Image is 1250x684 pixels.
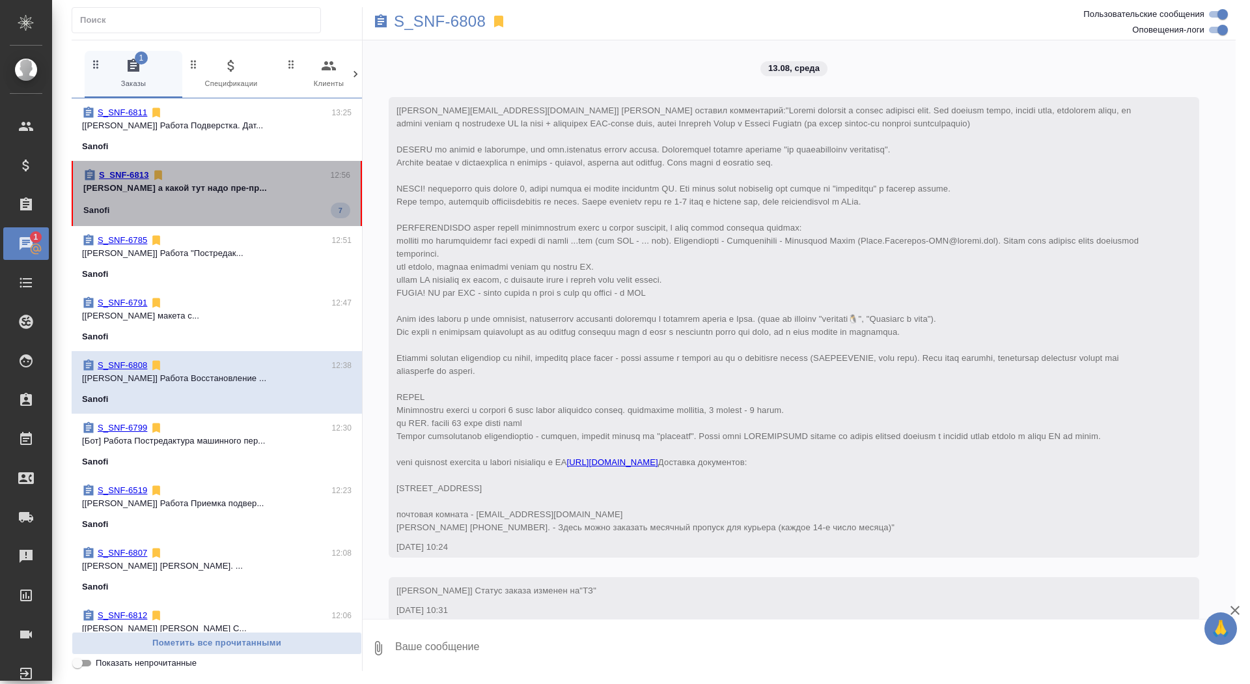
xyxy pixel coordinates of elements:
[396,541,1154,554] div: [DATE] 10:24
[98,485,147,495] a: S_SNF-6519
[394,15,486,28] a: S_SNF-6808
[396,586,596,595] span: [[PERSON_NAME]] Статус заказа изменен на
[72,476,362,539] div: S_SNF-651912:23[[PERSON_NAME]] Работа Приемка подвер...Sanofi
[396,106,1141,532] span: [[PERSON_NAME][EMAIL_ADDRESS][DOMAIN_NAME]] [PERSON_NAME] оставил комментарий:
[82,393,109,406] p: Sanofi
[150,359,163,372] svg: Отписаться
[82,435,352,448] p: [Бот] Работа Постредактура машинного пер...
[82,140,109,153] p: Sanofi
[82,497,352,510] p: [[PERSON_NAME]] Работа Приемка подвер...
[98,423,147,433] a: S_SNF-6799
[331,547,352,560] p: 12:08
[98,235,147,245] a: S_SNF-6785
[331,106,352,119] p: 13:25
[82,455,109,468] p: Sanofi
[99,170,149,180] a: S_SNF-6813
[90,58,102,70] svg: Зажми и перетащи, чтобы поменять порядок вкладок
[72,414,362,476] div: S_SNF-679912:30[Бот] Работа Постредактура машинного пер...Sanofi
[72,98,362,161] div: S_SNF-681113:25[[PERSON_NAME]] Работа Подверстка. Дат...Sanofi
[98,610,147,620] a: S_SNF-6812
[396,106,1141,532] span: "Loremi dolorsit a consec adipisci elit. Sed doeiusm tempo, incidi utla, etdolorem aliqu, en admi...
[1083,8,1204,21] span: Пользовательские сообщения
[285,58,372,90] span: Клиенты
[72,289,362,351] div: S_SNF-679112:47[[PERSON_NAME] макета с...Sanofi
[82,268,109,281] p: Sanofi
[331,204,350,217] span: 7
[1204,612,1237,645] button: 🙏
[72,226,362,289] div: S_SNF-678512:51[[PERSON_NAME]] Работа "Постредак...Sanofi
[150,234,163,247] svg: Отписаться
[330,169,350,182] p: 12:56
[82,580,109,593] p: Sanofi
[135,51,148,64] span: 1
[1210,615,1232,642] span: 🙏
[331,359,352,372] p: 12:38
[331,296,352,309] p: 12:47
[72,351,362,414] div: S_SNF-680812:38[[PERSON_NAME]] Работа Восстановление ...Sanofi
[579,586,596,595] span: "ТЗ"
[150,106,163,119] svg: Отписаться
[82,518,109,531] p: Sanofi
[396,604,1154,617] div: [DATE] 10:31
[90,58,177,90] span: Заказы
[83,204,110,217] p: Sanofi
[331,234,352,247] p: 12:51
[82,372,352,385] p: [[PERSON_NAME]] Работа Восстановление ...
[82,119,352,132] p: [[PERSON_NAME]] Работа Подверстка. Дат...
[150,609,163,622] svg: Отписаться
[82,622,352,635] p: [[PERSON_NAME]] [PERSON_NAME] С...
[150,421,163,435] svg: Отписаться
[331,609,352,622] p: 12:06
[331,484,352,497] p: 12:23
[152,169,165,182] svg: Отписаться
[82,330,109,343] p: Sanofi
[768,62,820,75] p: 13.08, среда
[96,657,197,670] span: Показать непрочитанные
[82,309,352,322] p: [[PERSON_NAME] макета с...
[72,539,362,601] div: S_SNF-680712:08[[PERSON_NAME]] [PERSON_NAME]. ...Sanofi
[79,636,355,651] span: Пометить все прочитанными
[187,58,200,70] svg: Зажми и перетащи, чтобы поменять порядок вкладок
[3,227,49,260] a: 1
[150,547,163,560] svg: Отписаться
[1132,23,1204,36] span: Оповещения-логи
[72,161,362,226] div: S_SNF-681312:56[PERSON_NAME] а какой тут надо пре-пр...Sanofi7
[150,484,163,497] svg: Отписаться
[187,58,275,90] span: Спецификации
[331,421,352,435] p: 12:30
[567,457,658,467] a: [URL][DOMAIN_NAME]
[72,601,362,664] div: S_SNF-681212:06[[PERSON_NAME]] [PERSON_NAME] С...Sanofi
[98,548,147,558] a: S_SNF-6807
[25,231,46,244] span: 1
[98,107,147,117] a: S_SNF-6811
[98,360,147,370] a: S_SNF-6808
[82,247,352,260] p: [[PERSON_NAME]] Работа "Постредак...
[285,58,298,70] svg: Зажми и перетащи, чтобы поменять порядок вкладок
[80,11,320,29] input: Поиск
[150,296,163,309] svg: Отписаться
[72,632,362,655] button: Пометить все прочитанными
[82,560,352,573] p: [[PERSON_NAME]] [PERSON_NAME]. ...
[83,182,350,195] p: [PERSON_NAME] а какой тут надо пре-пр...
[98,298,147,307] a: S_SNF-6791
